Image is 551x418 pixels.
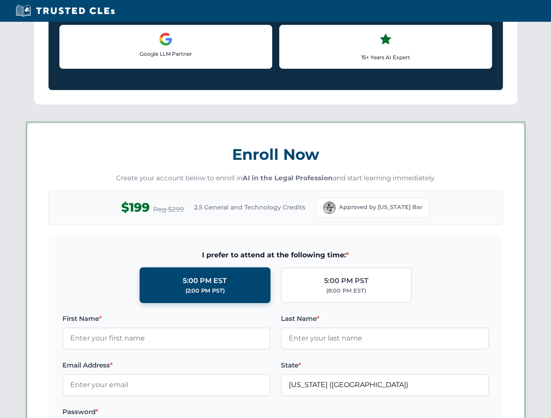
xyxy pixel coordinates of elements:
label: Password [62,407,270,417]
p: Create your account below to enroll in and start learning immediately. [48,173,503,183]
span: Reg $299 [153,204,184,215]
span: I prefer to attend at the following time: [62,249,489,261]
div: 5:00 PM PST [324,275,369,287]
div: (2:00 PM PST) [185,287,225,295]
label: Last Name [281,313,489,324]
input: Enter your first name [62,327,270,349]
input: Enter your last name [281,327,489,349]
label: State [281,360,489,371]
p: Google LLM Partner [67,50,265,58]
p: 15+ Years AI Expert [287,53,485,61]
div: 5:00 PM EST [183,275,227,287]
label: Email Address [62,360,270,371]
label: First Name [62,313,270,324]
img: Florida Bar [323,202,335,214]
img: Trusted CLEs [13,4,117,17]
span: 2.5 General and Technology Credits [194,202,305,212]
span: Approved by [US_STATE] Bar [339,203,422,212]
img: Google [159,32,173,46]
strong: AI in the Legal Profession [243,174,333,182]
div: (8:00 PM EST) [326,287,366,295]
span: $199 [121,198,150,217]
h3: Enroll Now [48,141,503,168]
input: Florida (FL) [281,374,489,396]
input: Enter your email [62,374,270,396]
